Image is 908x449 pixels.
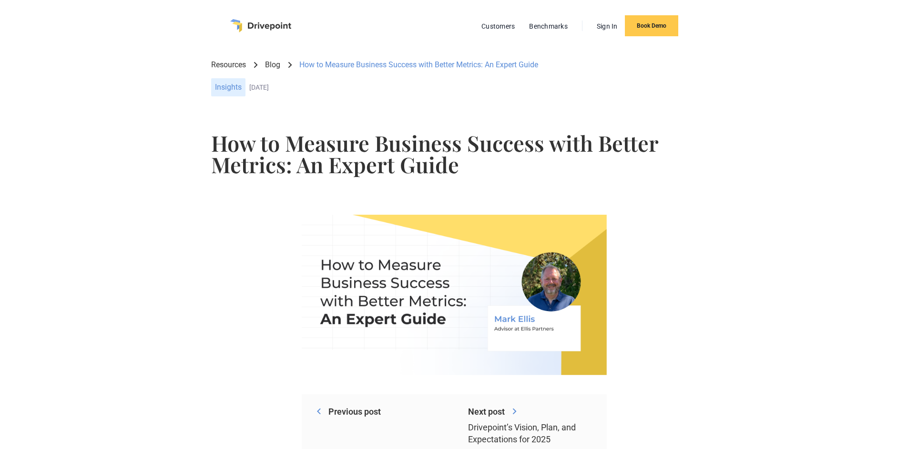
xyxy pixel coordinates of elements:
[211,78,245,96] div: Insights
[592,20,622,32] a: Sign In
[211,60,246,70] a: Resources
[299,60,538,70] div: How to Measure Business Success with Better Metrics: An Expert Guide
[468,421,595,445] a: Drivepoint’s Vision, Plan, and Expectations for 2025
[524,20,572,32] a: Benchmarks
[230,19,291,32] a: home
[249,84,696,92] div: [DATE]
[468,406,595,446] a: Next postDrivepoint’s Vision, Plan, and Expectations for 2025
[211,132,696,175] h1: How to Measure Business Success with Better Metrics: An Expert Guide
[265,60,280,70] a: Blog
[625,15,678,36] a: Book Demo
[313,406,381,446] a: Previous post
[468,406,505,418] div: Next post
[328,406,381,418] div: Previous post
[477,20,520,32] a: Customers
